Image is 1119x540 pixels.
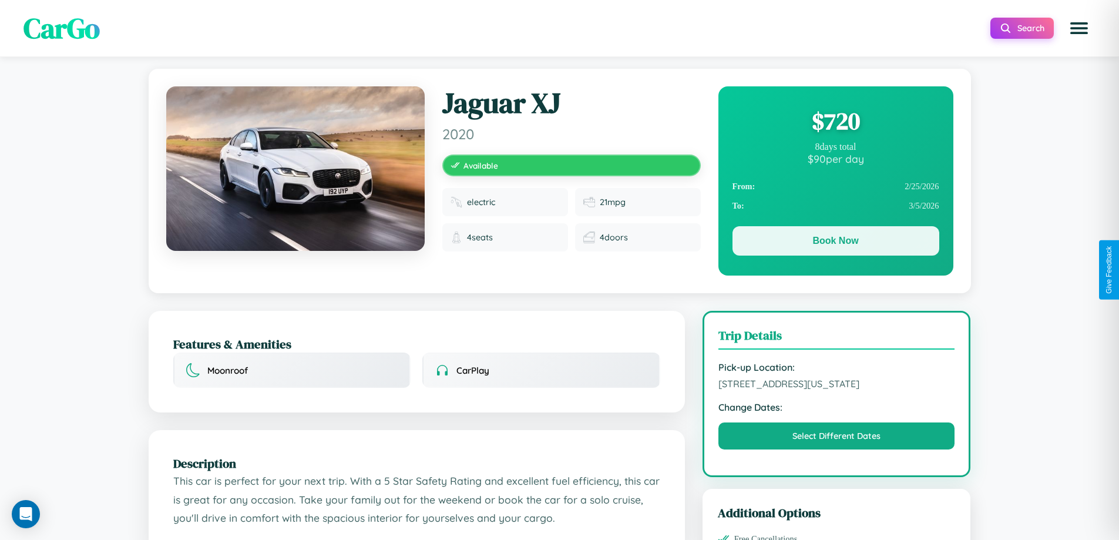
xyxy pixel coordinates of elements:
h3: Additional Options [718,504,956,521]
div: $ 90 per day [732,152,939,165]
span: Search [1017,23,1044,33]
strong: To: [732,201,744,211]
div: 3 / 5 / 2026 [732,196,939,216]
span: Available [463,160,498,170]
div: Open Intercom Messenger [12,500,40,528]
button: Open menu [1063,12,1096,45]
h2: Features & Amenities [173,336,660,353]
div: 2 / 25 / 2026 [732,177,939,196]
img: Doors [583,232,595,243]
span: CarGo [23,9,100,48]
h3: Trip Details [718,327,955,350]
span: [STREET_ADDRESS][US_STATE] [718,378,955,390]
span: CarPlay [456,365,489,376]
button: Book Now [732,226,939,256]
strong: Change Dates: [718,401,955,413]
div: Give Feedback [1105,246,1113,294]
span: Moonroof [207,365,248,376]
img: Seats [451,232,462,243]
img: Fuel type [451,196,462,208]
span: 21 mpg [600,197,626,207]
img: Jaguar XJ 2020 [166,86,425,251]
h2: Description [173,455,660,472]
img: Fuel efficiency [583,196,595,208]
span: 2020 [442,125,701,143]
span: 4 seats [467,232,493,243]
span: electric [467,197,495,207]
span: 4 doors [600,232,628,243]
strong: Pick-up Location: [718,361,955,373]
p: This car is perfect for your next trip. With a 5 Star Safety Rating and excellent fuel efficiency... [173,472,660,528]
button: Search [990,18,1054,39]
strong: From: [732,182,755,192]
div: $ 720 [732,105,939,137]
h1: Jaguar XJ [442,86,701,120]
div: 8 days total [732,142,939,152]
button: Select Different Dates [718,422,955,450]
